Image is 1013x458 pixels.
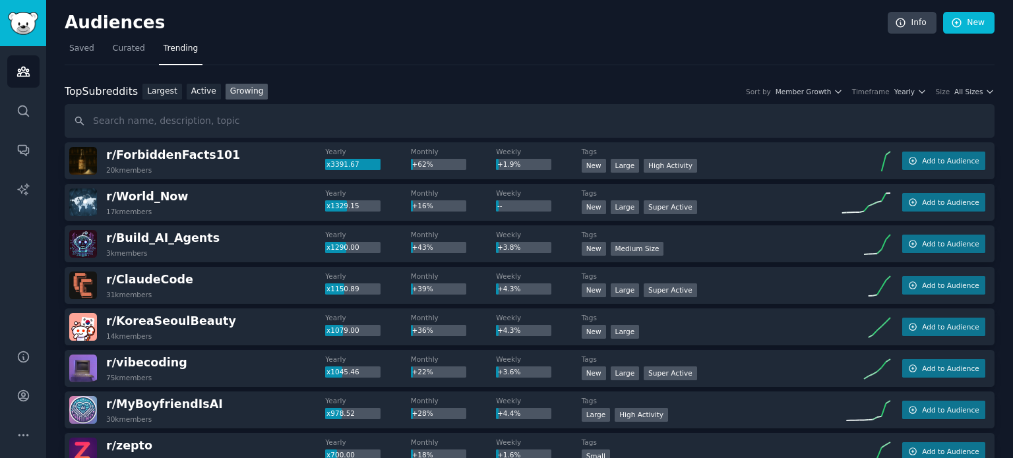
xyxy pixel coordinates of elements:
[65,84,138,100] div: Top Subreddits
[852,87,890,96] div: Timeframe
[106,356,187,369] span: r/ vibecoding
[582,242,606,256] div: New
[412,202,433,210] span: +16%
[776,87,832,96] span: Member Growth
[894,87,915,96] span: Yearly
[496,313,581,322] dt: Weekly
[326,326,359,334] span: x1079.00
[582,366,606,380] div: New
[922,198,979,207] span: Add to Audience
[902,401,985,419] button: Add to Audience
[497,285,520,293] span: +4.3%
[582,313,838,322] dt: Tags
[326,202,359,210] span: x1329.15
[582,408,611,422] div: Large
[106,331,152,341] div: 14k members
[411,313,496,322] dt: Monthly
[582,355,838,364] dt: Tags
[412,160,433,168] span: +62%
[894,87,927,96] button: Yearly
[8,12,38,35] img: GummySearch logo
[888,12,936,34] a: Info
[902,359,985,378] button: Add to Audience
[411,396,496,405] dt: Monthly
[325,188,410,198] dt: Yearly
[325,355,410,364] dt: Yearly
[326,243,359,251] span: x1290.00
[644,200,697,214] div: Super Active
[106,190,188,203] span: r/ World_Now
[497,409,520,417] span: +4.4%
[922,281,979,290] span: Add to Audience
[611,200,640,214] div: Large
[108,38,150,65] a: Curated
[69,147,97,175] img: ForbiddenFacts101
[922,156,979,165] span: Add to Audience
[615,408,668,422] div: High Activity
[582,230,838,239] dt: Tags
[582,200,606,214] div: New
[187,84,221,100] a: Active
[611,242,664,256] div: Medium Size
[411,147,496,156] dt: Monthly
[412,409,433,417] span: +28%
[411,230,496,239] dt: Monthly
[644,159,697,173] div: High Activity
[611,283,640,297] div: Large
[496,396,581,405] dt: Weekly
[159,38,202,65] a: Trending
[644,366,697,380] div: Super Active
[164,43,198,55] span: Trending
[69,43,94,55] span: Saved
[325,272,410,281] dt: Yearly
[902,193,985,212] button: Add to Audience
[582,438,838,447] dt: Tags
[922,405,979,415] span: Add to Audience
[69,188,97,216] img: World_Now
[106,231,220,244] span: r/ Build_AI_Agents
[106,165,152,175] div: 20k members
[412,326,433,334] span: +36%
[497,202,503,210] span: --
[106,207,152,216] div: 17k members
[902,235,985,253] button: Add to Audience
[497,243,520,251] span: +3.8%
[954,87,995,96] button: All Sizes
[69,272,97,299] img: ClaudeCode
[412,243,433,251] span: +43%
[582,147,838,156] dt: Tags
[902,318,985,336] button: Add to Audience
[326,409,355,417] span: x978.52
[922,447,979,456] span: Add to Audience
[943,12,995,34] a: New
[776,87,843,96] button: Member Growth
[106,397,223,411] span: r/ MyBoyfriendIsAI
[922,239,979,248] span: Add to Audience
[582,283,606,297] div: New
[746,87,771,96] div: Sort by
[496,272,581,281] dt: Weekly
[106,314,236,328] span: r/ KoreaSeoulBeauty
[325,313,410,322] dt: Yearly
[496,188,581,198] dt: Weekly
[326,160,359,168] span: x3391.67
[954,87,983,96] span: All Sizes
[497,326,520,334] span: +4.3%
[582,188,838,198] dt: Tags
[65,13,888,34] h2: Audiences
[106,415,152,424] div: 30k members
[496,147,581,156] dt: Weekly
[325,147,410,156] dt: Yearly
[496,230,581,239] dt: Weekly
[611,325,640,339] div: Large
[582,159,606,173] div: New
[65,104,995,138] input: Search name, description, topic
[65,38,99,65] a: Saved
[412,285,433,293] span: +39%
[69,355,97,382] img: vibecoding
[69,313,97,341] img: KoreaSeoulBeauty
[582,325,606,339] div: New
[611,159,640,173] div: Large
[226,84,268,100] a: Growing
[106,273,193,286] span: r/ ClaudeCode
